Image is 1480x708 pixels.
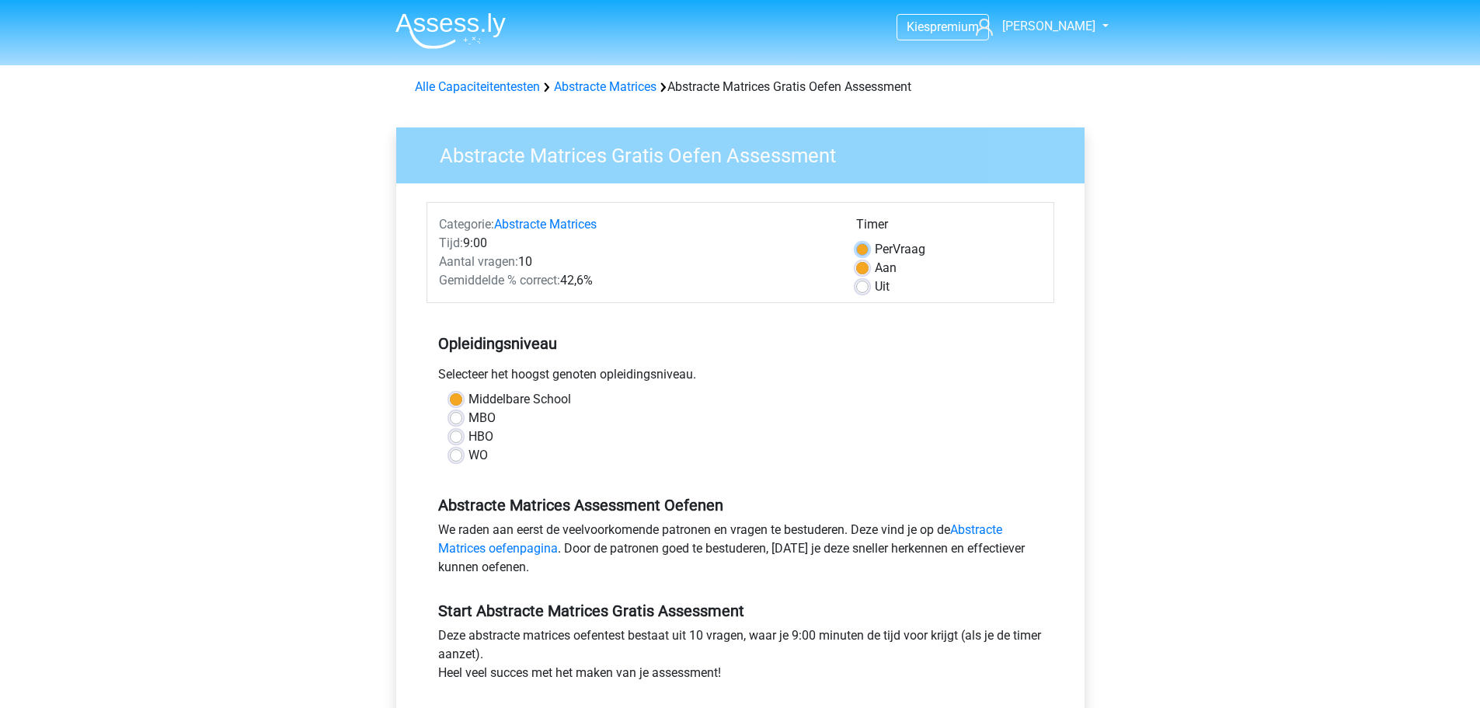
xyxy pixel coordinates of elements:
label: Vraag [875,240,925,259]
span: Categorie: [439,217,494,232]
span: Tijd: [439,235,463,250]
div: Abstracte Matrices Gratis Oefen Assessment [409,78,1072,96]
span: Gemiddelde % correct: [439,273,560,288]
h3: Abstracte Matrices Gratis Oefen Assessment [421,138,1073,168]
label: HBO [468,427,493,446]
a: Abstracte Matrices [554,79,656,94]
div: We raden aan eerst de veelvoorkomende patronen en vragen te bestuderen. Deze vind je op de . Door... [427,521,1054,583]
div: 10 [427,253,844,271]
img: Assessly [395,12,506,49]
span: Kies [907,19,930,34]
span: premium [930,19,979,34]
div: 42,6% [427,271,844,290]
label: Uit [875,277,890,296]
label: WO [468,446,488,465]
h5: Start Abstracte Matrices Gratis Assessment [438,602,1043,620]
label: Aan [875,259,897,277]
div: Deze abstracte matrices oefentest bestaat uit 10 vragen, waar je 9:00 minuten de tijd voor krijgt... [427,626,1054,689]
a: [PERSON_NAME] [970,17,1097,36]
span: [PERSON_NAME] [1002,19,1095,33]
div: Timer [856,215,1042,240]
a: Abstracte Matrices [494,217,597,232]
label: Middelbare School [468,390,571,409]
a: Kiespremium [897,16,988,37]
div: Selecteer het hoogst genoten opleidingsniveau. [427,365,1054,390]
a: Alle Capaciteitentesten [415,79,540,94]
label: MBO [468,409,496,427]
div: 9:00 [427,234,844,253]
h5: Abstracte Matrices Assessment Oefenen [438,496,1043,514]
span: Aantal vragen: [439,254,518,269]
span: Per [875,242,893,256]
h5: Opleidingsniveau [438,328,1043,359]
